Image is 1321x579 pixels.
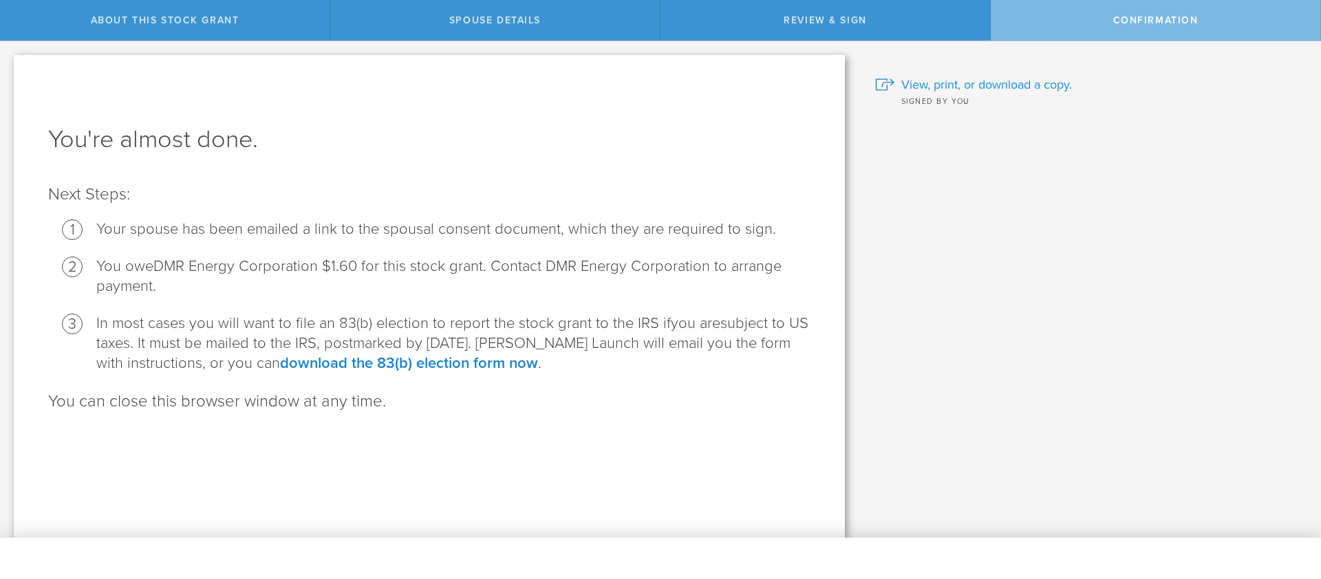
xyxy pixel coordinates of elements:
p: You can close this browser window at any time. [48,391,810,413]
span: About this stock grant [91,14,239,26]
span: Review & Sign [784,14,867,26]
span: View, print, or download a copy. [901,76,1072,94]
span: Spouse Details [449,14,541,26]
span: Confirmation [1113,14,1199,26]
a: download the 83(b) election form now [280,354,538,372]
p: Next Steps: [48,184,810,206]
span: you are [671,314,720,332]
li: In most cases you will want to file an 83(b) election to report the stock grant to the IRS if sub... [96,314,810,373]
div: Signed by you [875,94,1300,107]
iframe: Chat Widget [1252,472,1321,538]
li: Your spouse has been emailed a link to the spousal consent document, which they are required to s... [96,219,810,239]
h1: You're almost done. [48,123,810,156]
span: You owe [96,257,153,275]
li: DMR Energy Corporation $1.60 for this stock grant. Contact DMR Energy Corporation to arrange paym... [96,256,810,296]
